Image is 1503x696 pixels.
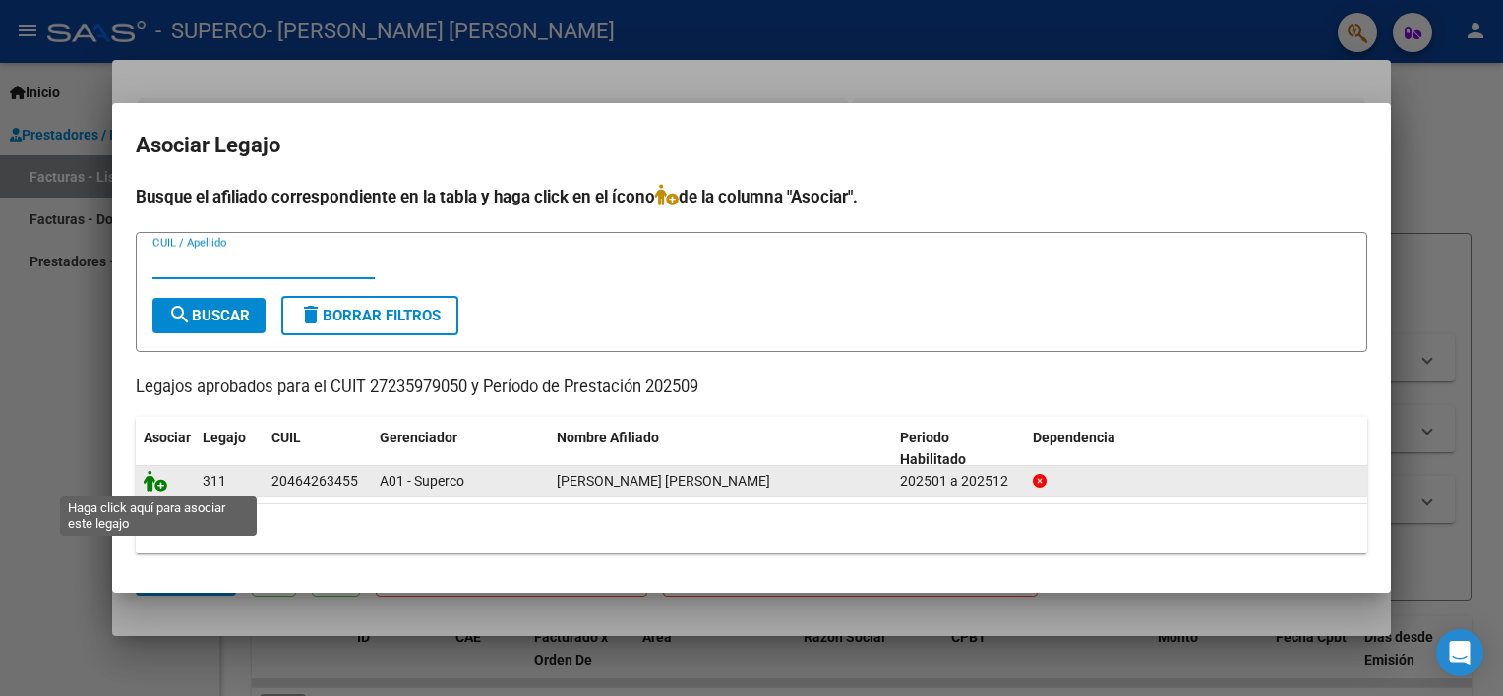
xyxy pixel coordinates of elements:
datatable-header-cell: Gerenciador [372,417,549,482]
span: Asociar [144,430,191,445]
h2: Asociar Legajo [136,127,1367,164]
div: 202501 a 202512 [900,470,1017,493]
span: VELARDEZ FACUNDO GABRIEL [557,473,770,489]
button: Buscar [152,298,266,333]
span: Dependencia [1033,430,1115,445]
span: A01 - Superco [380,473,464,489]
datatable-header-cell: Legajo [195,417,264,482]
span: Nombre Afiliado [557,430,659,445]
span: Gerenciador [380,430,457,445]
div: 20464263455 [271,470,358,493]
span: 311 [203,473,226,489]
mat-icon: search [168,303,192,326]
datatable-header-cell: Dependencia [1025,417,1368,482]
h4: Busque el afiliado correspondiente en la tabla y haga click en el ícono de la columna "Asociar". [136,184,1367,209]
button: Borrar Filtros [281,296,458,335]
datatable-header-cell: CUIL [264,417,372,482]
datatable-header-cell: Nombre Afiliado [549,417,892,482]
span: Borrar Filtros [299,307,441,324]
span: Periodo Habilitado [900,430,966,468]
datatable-header-cell: Periodo Habilitado [892,417,1025,482]
p: Legajos aprobados para el CUIT 27235979050 y Período de Prestación 202509 [136,376,1367,400]
mat-icon: delete [299,303,323,326]
span: Buscar [168,307,250,324]
span: CUIL [271,430,301,445]
datatable-header-cell: Asociar [136,417,195,482]
div: 1 registros [136,504,1367,553]
div: Open Intercom Messenger [1436,629,1483,676]
span: Legajo [203,430,246,445]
